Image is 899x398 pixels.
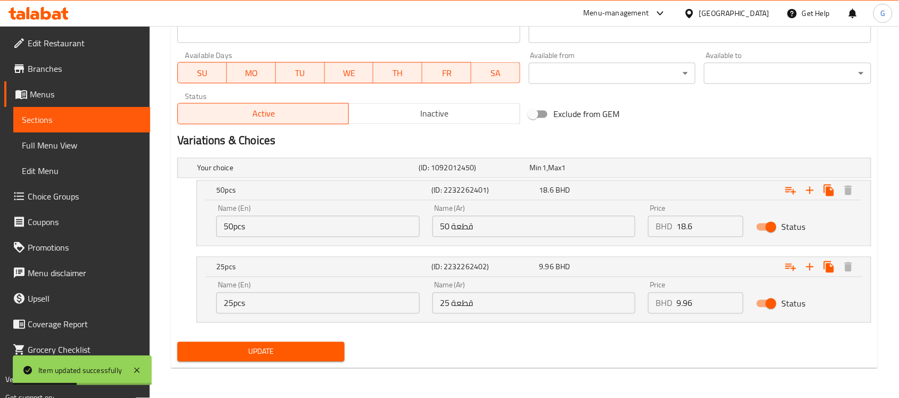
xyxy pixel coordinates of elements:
[216,216,420,237] input: Enter name En
[800,258,820,277] button: Add new choice
[197,258,871,277] div: Expand
[4,260,150,286] a: Menu disclaimer
[820,181,839,200] button: Clone new choice
[182,106,345,122] span: Active
[177,133,871,149] h2: Variations & Choices
[22,164,142,177] span: Edit Menu
[676,293,743,314] input: Please enter price
[28,267,142,279] span: Menu disclaimer
[197,181,871,200] div: Expand
[348,103,520,125] button: Inactive
[781,181,800,200] button: Add choice group
[820,258,839,277] button: Clone new choice
[704,63,871,84] div: ​
[555,260,570,274] span: BHD
[177,103,349,125] button: Active
[28,318,142,330] span: Coverage Report
[839,181,858,200] button: Delete 50pcs
[530,161,542,175] span: Min
[216,185,427,196] h5: 50pcs
[656,297,672,310] p: BHD
[432,185,535,196] h5: (ID: 2232262401)
[13,132,150,158] a: Full Menu View
[30,88,142,101] span: Menus
[216,293,420,314] input: Enter name En
[548,161,561,175] span: Max
[28,37,142,49] span: Edit Restaurant
[38,364,122,376] div: Item updated successfully
[28,62,142,75] span: Branches
[28,343,142,356] span: Grocery Checklist
[28,292,142,305] span: Upsell
[177,62,227,84] button: SU
[800,181,820,200] button: Add new choice
[13,158,150,184] a: Edit Menu
[329,65,370,81] span: WE
[177,342,345,362] button: Update
[542,161,546,175] span: 1
[880,7,885,19] span: G
[540,260,554,274] span: 9.96
[22,113,142,126] span: Sections
[4,235,150,260] a: Promotions
[4,30,150,56] a: Edit Restaurant
[4,311,150,337] a: Coverage Report
[22,139,142,152] span: Full Menu View
[584,7,649,20] div: Menu-management
[227,62,276,84] button: MO
[353,106,516,122] span: Inactive
[5,372,31,386] span: Version:
[4,81,150,107] a: Menus
[781,297,805,310] span: Status
[839,258,858,277] button: Delete 25pcs
[554,108,620,121] span: Exclude from GEM
[656,220,672,233] p: BHD
[419,163,526,173] h5: (ID: 1092012450)
[13,107,150,132] a: Sections
[325,62,374,84] button: WE
[781,221,805,234] span: Status
[178,159,871,178] div: Expand
[540,184,554,197] span: 18.6
[562,161,566,175] span: 1
[781,258,800,277] button: Add choice group
[280,65,321,81] span: TU
[4,56,150,81] a: Branches
[378,65,418,81] span: TH
[197,163,414,173] h5: Your choice
[699,7,770,19] div: [GEOGRAPHIC_DATA]
[529,63,696,84] div: ​
[427,65,467,81] span: FR
[4,337,150,362] a: Grocery Checklist
[231,65,272,81] span: MO
[186,345,336,359] span: Update
[373,62,422,84] button: TH
[471,62,520,84] button: SA
[432,262,535,272] h5: (ID: 2232262402)
[676,216,743,237] input: Please enter price
[4,184,150,209] a: Choice Groups
[28,190,142,203] span: Choice Groups
[530,163,636,173] div: ,
[28,241,142,254] span: Promotions
[28,215,142,228] span: Coupons
[182,65,223,81] span: SU
[432,216,636,237] input: Enter name Ar
[432,293,636,314] input: Enter name Ar
[4,209,150,235] a: Coupons
[4,286,150,311] a: Upsell
[476,65,516,81] span: SA
[216,262,427,272] h5: 25pcs
[422,62,471,84] button: FR
[276,62,325,84] button: TU
[555,184,570,197] span: BHD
